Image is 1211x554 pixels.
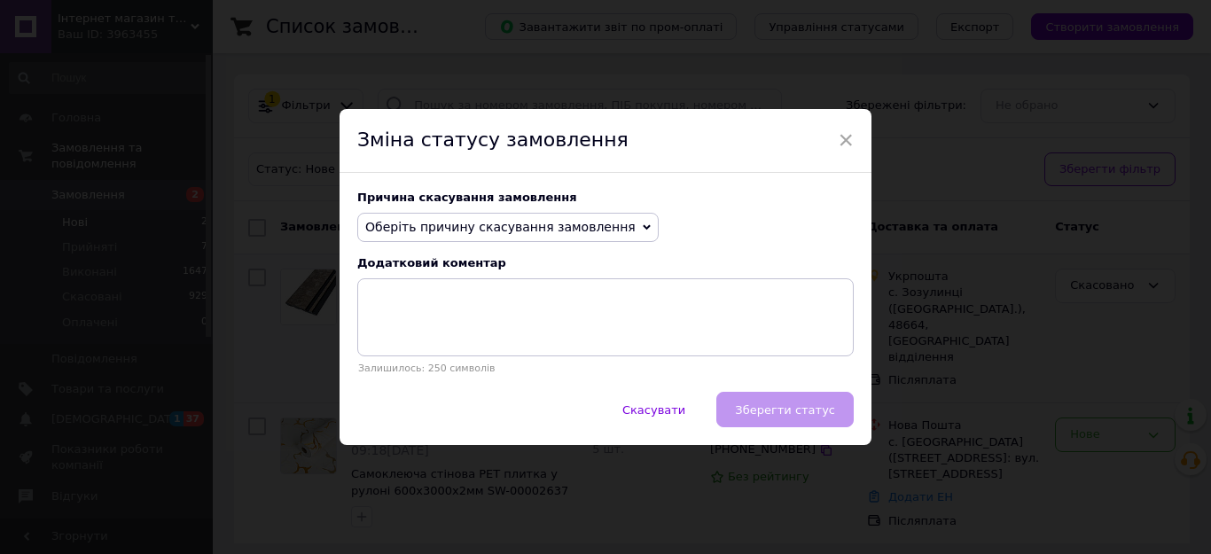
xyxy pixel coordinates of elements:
button: Скасувати [604,392,704,427]
div: Додатковий коментар [357,256,854,269]
span: Скасувати [622,403,685,417]
div: Зміна статусу замовлення [340,109,871,173]
p: Залишилось: 250 символів [357,363,854,374]
div: Причина скасування замовлення [357,191,854,204]
span: × [838,125,854,155]
span: Оберіть причину скасування замовлення [365,220,636,234]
